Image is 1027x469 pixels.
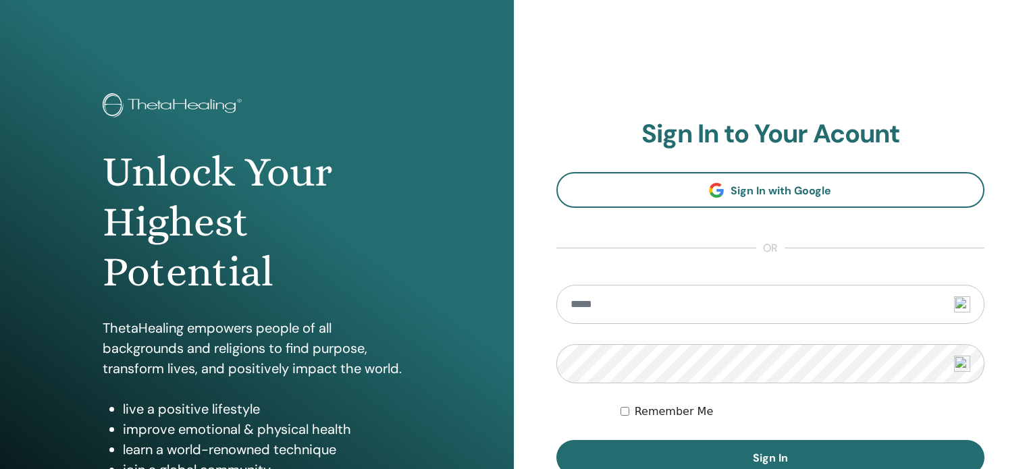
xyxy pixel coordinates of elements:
[621,404,984,420] div: Keep me authenticated indefinitely or until I manually logout
[103,147,411,298] h1: Unlock Your Highest Potential
[123,399,411,419] li: live a positive lifestyle
[954,296,970,312] img: npw-badge-icon-locked.svg
[123,439,411,460] li: learn a world-renowned technique
[954,356,970,372] img: npw-badge-icon-locked.svg
[556,119,985,150] h2: Sign In to Your Acount
[635,404,714,420] label: Remember Me
[756,240,785,256] span: or
[556,172,985,208] a: Sign In with Google
[753,451,788,465] span: Sign In
[123,419,411,439] li: improve emotional & physical health
[731,184,831,198] span: Sign In with Google
[103,318,411,379] p: ThetaHealing empowers people of all backgrounds and religions to find purpose, transform lives, a...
